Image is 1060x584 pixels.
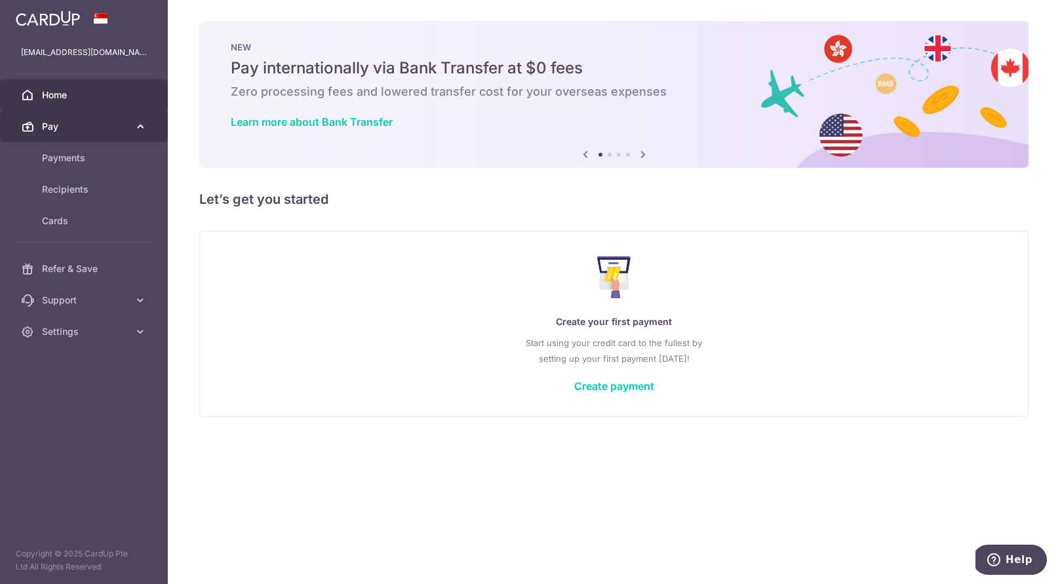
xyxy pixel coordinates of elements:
[231,115,393,128] a: Learn more about Bank Transfer
[42,151,128,165] span: Payments
[574,380,654,393] a: Create payment
[42,120,128,133] span: Pay
[231,42,997,52] p: NEW
[21,46,147,59] p: [EMAIL_ADDRESS][DOMAIN_NAME]
[42,214,128,227] span: Cards
[42,294,128,307] span: Support
[226,335,1002,366] p: Start using your credit card to the fullest by setting up your first payment [DATE]!
[199,189,1029,210] h5: Let’s get you started
[42,325,128,338] span: Settings
[975,545,1047,577] iframe: Opens a widget where you can find more information
[42,262,128,275] span: Refer & Save
[231,84,997,100] h6: Zero processing fees and lowered transfer cost for your overseas expenses
[42,183,128,196] span: Recipients
[597,256,631,298] img: Make Payment
[231,58,997,79] h5: Pay internationally via Bank Transfer at $0 fees
[42,88,128,102] span: Home
[199,21,1029,168] img: Bank transfer banner
[226,314,1002,330] p: Create your first payment
[16,10,80,26] img: CardUp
